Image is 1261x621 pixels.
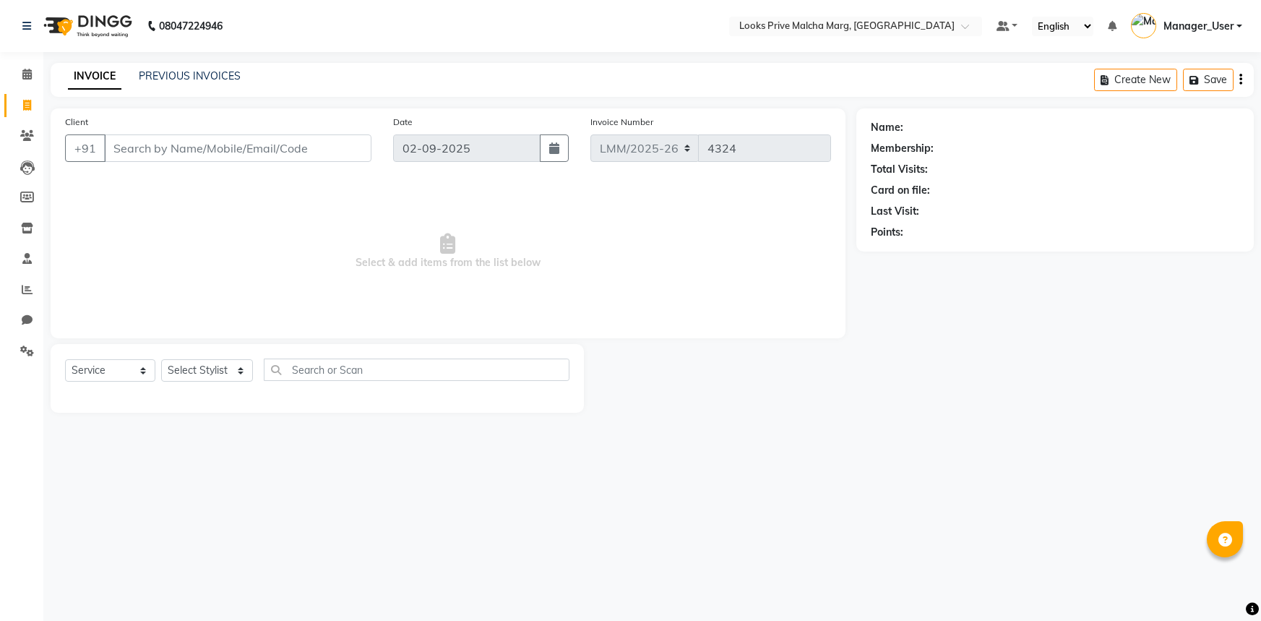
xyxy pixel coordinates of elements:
img: logo [37,6,136,46]
label: Date [393,116,413,129]
a: PREVIOUS INVOICES [139,69,241,82]
button: +91 [65,134,106,162]
label: Invoice Number [590,116,653,129]
span: Manager_User [1163,19,1234,34]
input: Search by Name/Mobile/Email/Code [104,134,371,162]
b: 08047224946 [159,6,223,46]
div: Last Visit: [871,204,919,219]
img: Manager_User [1131,13,1156,38]
div: Membership: [871,141,934,156]
button: Save [1183,69,1234,91]
div: Card on file: [871,183,930,198]
button: Create New [1094,69,1177,91]
a: INVOICE [68,64,121,90]
label: Client [65,116,88,129]
input: Search or Scan [264,359,569,381]
iframe: chat widget [1200,563,1247,607]
span: Select & add items from the list below [65,179,831,324]
div: Points: [871,225,903,240]
div: Total Visits: [871,162,928,177]
div: Name: [871,120,903,135]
